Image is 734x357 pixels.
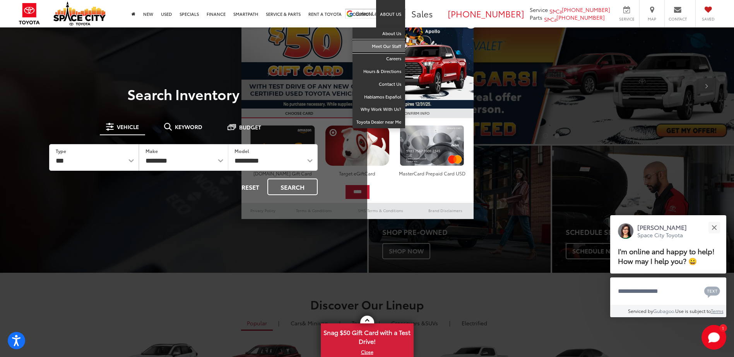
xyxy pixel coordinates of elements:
a: Careers [352,53,405,65]
span: Map [643,16,660,22]
span: Service [530,6,548,14]
a: Why Work With Us? [352,103,405,116]
button: Chat with SMS [702,282,722,300]
span: Snag $50 Gift Card with a Test Drive! [322,324,413,348]
button: Reset [235,178,266,195]
h3: Search Inventory [33,86,335,102]
a: Hours & Directions [352,65,405,78]
span: Serviced by [628,308,653,314]
label: Make [145,148,158,154]
span: Budget [239,124,261,130]
span: Parts [530,14,542,21]
span: 1 [722,326,724,330]
span: Sales [411,7,433,20]
a: Brand Disclaimers [417,206,474,215]
img: Call: 346-595-7862 [441,12,448,18]
a: Toyota Dealer near Me [352,116,405,128]
span: Service [618,16,635,22]
img: Space City Toyota [53,2,106,25]
img: SMS: 346-595-7893 [544,15,550,22]
div: MasterCard Prepaid Card USD [398,170,466,177]
img: SMS: 346-595-7897 [549,7,556,14]
button: Search [267,178,318,195]
a: SMS Terms & Conditions [344,206,417,215]
p: Space City Toyota [637,231,687,239]
img: Call: 346-595-7897 [556,7,562,14]
a: Gubagoo. [653,308,675,314]
textarea: Type your message [610,277,726,305]
a: Terms [711,308,724,314]
span: [PHONE_NUMBER] [562,6,610,14]
a: Meet Our Staff [352,40,405,53]
span: Contact [669,16,687,22]
a: [PHONE_NUMBER] [550,14,605,21]
span: Vehicle [117,124,139,129]
button: Click to view next picture. [679,43,734,129]
a: Contact Us [352,78,405,91]
div: Close[PERSON_NAME]Space City ToyotaI'm online and happy to help! How may I help you? 😀Type your m... [610,215,726,317]
img: SMS: 346-595-7862 [435,12,441,18]
label: Model [234,148,249,154]
img: mastercard.png [398,125,466,166]
p: [PERSON_NAME] [637,223,687,231]
svg: Start Chat [701,325,726,350]
a: [PHONE_NUMBER] [441,7,524,20]
span: Use is subject to [675,308,711,314]
span: [PHONE_NUMBER] [448,7,524,20]
label: Type [56,148,66,154]
a: [PHONE_NUMBER] [556,6,610,14]
a: About Us [352,27,405,40]
button: Toggle Chat Window [701,325,726,350]
a: Hablamos Español [352,91,405,104]
img: Call: 346-595-7893 [550,15,556,22]
span: Keyword [175,124,202,129]
span: [PHONE_NUMBER] [556,14,605,21]
span: I'm online and happy to help! How may I help you? 😀 [618,246,715,266]
button: Close [706,219,722,236]
svg: Text [704,286,720,298]
span: Saved [700,16,717,22]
